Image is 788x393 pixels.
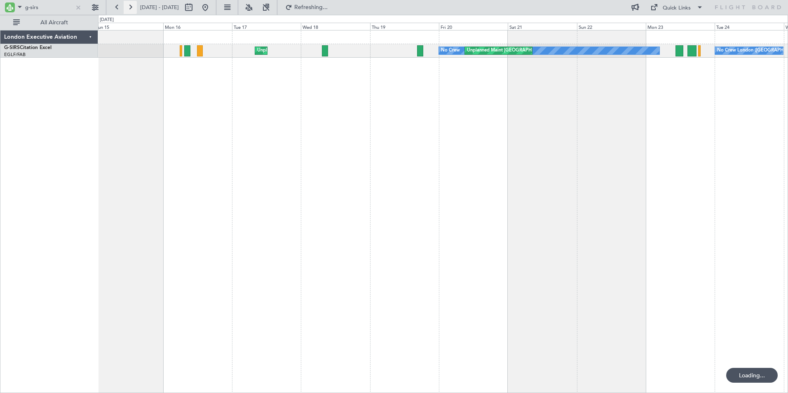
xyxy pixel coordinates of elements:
[508,23,577,30] div: Sat 21
[439,23,508,30] div: Fri 20
[301,23,370,30] div: Wed 18
[281,1,331,14] button: Refreshing...
[726,368,778,383] div: Loading...
[715,23,783,30] div: Tue 24
[663,4,691,12] div: Quick Links
[294,5,328,10] span: Refreshing...
[25,1,73,14] input: A/C (Reg. or Type)
[100,16,114,23] div: [DATE]
[4,45,52,50] a: G-SIRSCitation Excel
[257,44,393,57] div: Unplanned Maint [GEOGRAPHIC_DATA] ([GEOGRAPHIC_DATA])
[4,45,20,50] span: G-SIRS
[21,20,87,26] span: All Aircraft
[4,51,26,58] a: EGLF/FAB
[140,4,179,11] span: [DATE] - [DATE]
[441,44,460,57] div: No Crew
[370,23,439,30] div: Thu 19
[467,44,603,57] div: Unplanned Maint [GEOGRAPHIC_DATA] ([GEOGRAPHIC_DATA])
[9,16,89,29] button: All Aircraft
[646,1,707,14] button: Quick Links
[646,23,715,30] div: Mon 23
[94,23,163,30] div: Sun 15
[163,23,232,30] div: Mon 16
[232,23,301,30] div: Tue 17
[577,23,646,30] div: Sun 22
